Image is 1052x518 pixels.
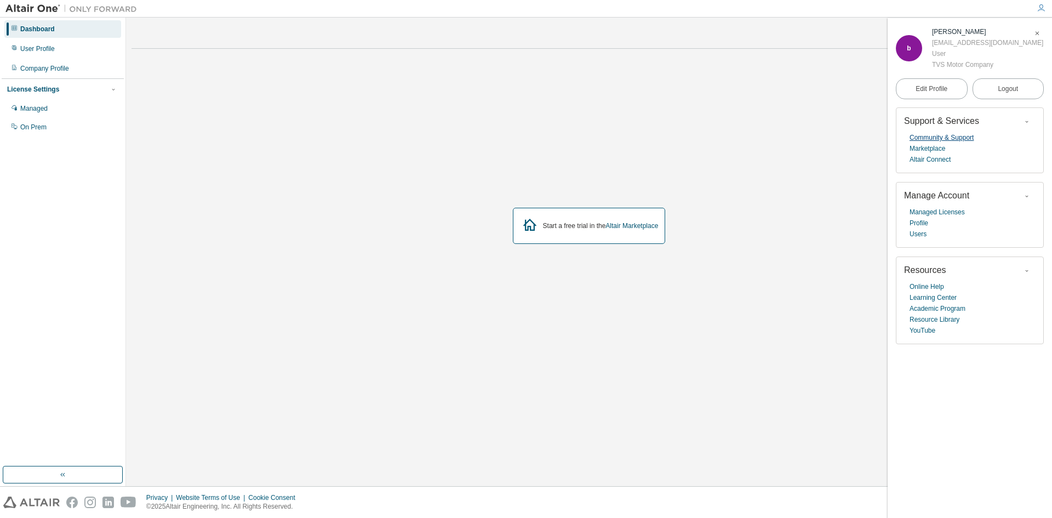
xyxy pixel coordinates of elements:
[146,502,302,511] p: © 2025 Altair Engineering, Inc. All Rights Reserved.
[146,493,176,502] div: Privacy
[932,26,1043,37] div: balaji velumani
[932,48,1043,59] div: User
[910,154,951,165] a: Altair Connect
[7,85,59,94] div: License Settings
[904,191,969,200] span: Manage Account
[3,497,60,508] img: altair_logo.svg
[973,78,1044,99] button: Logout
[910,325,935,336] a: YouTube
[904,265,946,275] span: Resources
[998,83,1018,94] span: Logout
[102,497,114,508] img: linkedin.svg
[20,44,55,53] div: User Profile
[20,104,48,113] div: Managed
[916,84,947,93] span: Edit Profile
[904,116,979,126] span: Support & Services
[910,303,965,314] a: Academic Program
[932,37,1043,48] div: [EMAIL_ADDRESS][DOMAIN_NAME]
[910,229,927,240] a: Users
[910,143,945,154] a: Marketplace
[605,222,658,230] a: Altair Marketplace
[543,221,659,230] div: Start a free trial in the
[910,132,974,143] a: Community & Support
[248,493,301,502] div: Cookie Consent
[896,78,968,99] a: Edit Profile
[66,497,78,508] img: facebook.svg
[20,64,69,73] div: Company Profile
[907,44,911,52] span: b
[176,493,248,502] div: Website Terms of Use
[84,497,96,508] img: instagram.svg
[910,207,965,218] a: Managed Licenses
[20,123,47,132] div: On Prem
[910,281,944,292] a: Online Help
[910,218,928,229] a: Profile
[910,292,957,303] a: Learning Center
[910,314,959,325] a: Resource Library
[121,497,136,508] img: youtube.svg
[20,25,55,33] div: Dashboard
[932,59,1043,70] div: TVS Motor Company
[5,3,142,14] img: Altair One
